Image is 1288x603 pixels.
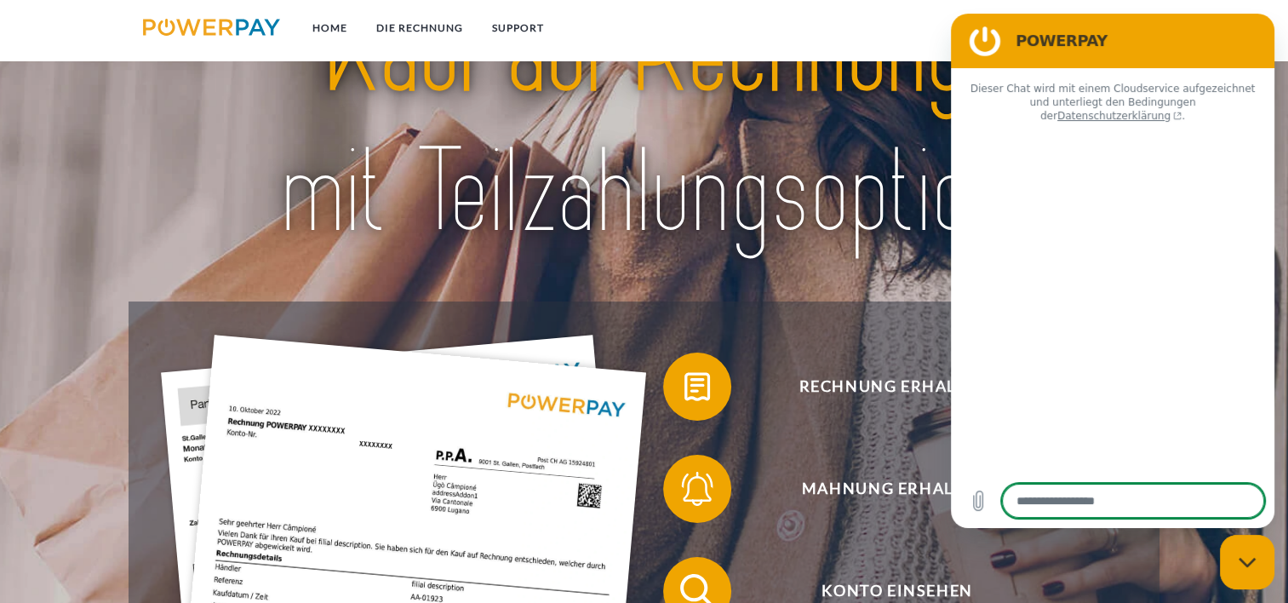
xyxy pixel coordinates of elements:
[676,365,718,408] img: qb_bill.svg
[951,14,1274,528] iframe: Messaging-Fenster
[689,455,1106,523] span: Mahnung erhalten?
[1057,13,1110,43] a: agb
[689,353,1106,421] span: Rechnung erhalten?
[478,13,558,43] a: SUPPORT
[298,13,362,43] a: Home
[676,468,718,510] img: qb_bell.svg
[362,13,478,43] a: DIE RECHNUNG
[143,19,280,36] img: logo-powerpay.svg
[663,353,1106,421] button: Rechnung erhalten?
[1220,535,1274,589] iframe: Schaltfläche zum Öffnen des Messaging-Fensters
[663,455,1106,523] button: Mahnung erhalten?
